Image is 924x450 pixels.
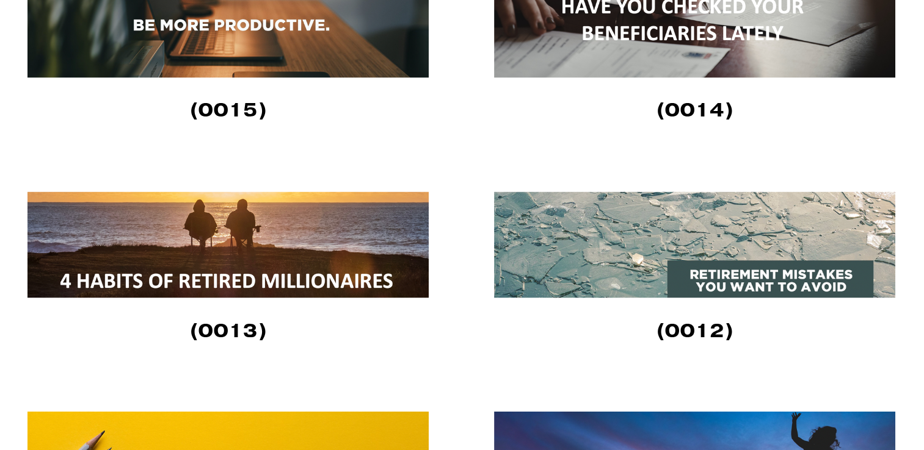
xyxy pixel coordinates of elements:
strong: (0015) [190,98,267,122]
strong: (0012) [657,318,733,342]
img: 4 Habits of Retired Millionaires (0013) A million dollars in your retirement is a significant acc... [27,191,429,298]
strong: (0013) [190,318,267,342]
strong: (0014) [657,98,733,122]
img: Retirement Mistakes You Want to Avoid (0012) Nobody wants to wake up during retirement and discov... [494,191,895,298]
